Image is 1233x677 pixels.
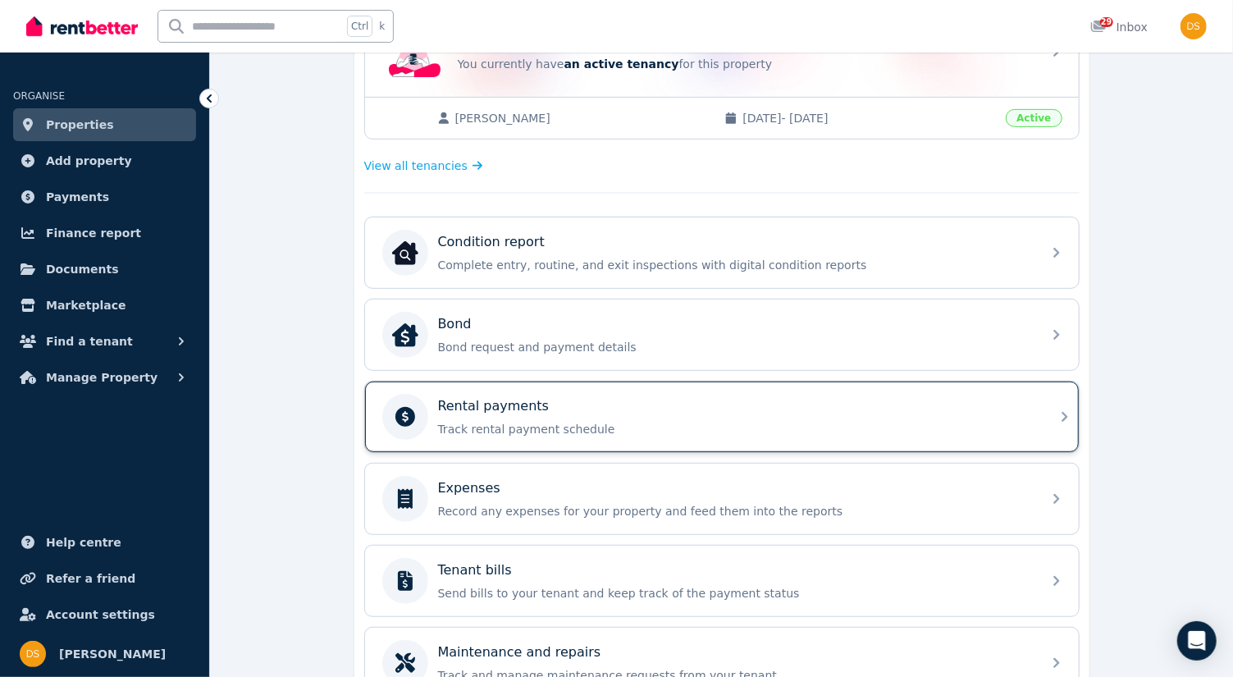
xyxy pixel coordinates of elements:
[46,259,119,279] span: Documents
[13,325,196,358] button: Find a tenant
[46,295,126,315] span: Marketplace
[379,20,385,33] span: k
[13,289,196,322] a: Marketplace
[438,314,472,334] p: Bond
[438,585,1032,602] p: Send bills to your tenant and keep track of the payment status
[13,598,196,631] a: Account settings
[46,569,135,588] span: Refer a friend
[1100,17,1113,27] span: 29
[20,641,46,667] img: Donna Stone
[365,300,1079,370] a: BondBondBond request and payment details
[46,187,109,207] span: Payments
[455,110,709,126] span: [PERSON_NAME]
[438,478,500,498] p: Expenses
[13,253,196,286] a: Documents
[1177,621,1217,661] div: Open Intercom Messenger
[46,533,121,552] span: Help centre
[1180,13,1207,39] img: Donna Stone
[13,361,196,394] button: Manage Property
[46,605,155,624] span: Account settings
[392,322,418,348] img: Bond
[438,503,1032,519] p: Record any expenses for your property and feed them into the reports
[1090,19,1148,35] div: Inbox
[46,223,141,243] span: Finance report
[438,257,1032,273] p: Complete entry, routine, and exit inspections with digital condition reports
[365,217,1079,288] a: Condition reportCondition reportComplete entry, routine, and exit inspections with digital condit...
[438,339,1032,355] p: Bond request and payment details
[347,16,372,37] span: Ctrl
[13,108,196,141] a: Properties
[365,546,1079,616] a: Tenant billsSend bills to your tenant and keep track of the payment status
[364,158,468,174] span: View all tenancies
[438,396,550,416] p: Rental payments
[46,332,133,351] span: Find a tenant
[26,14,138,39] img: RentBetter
[364,158,483,174] a: View all tenancies
[13,90,65,102] span: ORGANISE
[438,232,545,252] p: Condition report
[564,57,679,71] span: an active tenancy
[438,560,512,580] p: Tenant bills
[13,562,196,595] a: Refer a friend
[438,643,601,662] p: Maintenance and repairs
[392,240,418,266] img: Condition report
[458,56,1032,72] p: You currently have for this property
[13,181,196,213] a: Payments
[13,144,196,177] a: Add property
[1006,109,1062,127] span: Active
[365,382,1079,452] a: Rental paymentsTrack rental payment schedule
[742,110,996,126] span: [DATE] - [DATE]
[13,526,196,559] a: Help centre
[46,151,132,171] span: Add property
[46,115,114,135] span: Properties
[13,217,196,249] a: Finance report
[438,421,1032,437] p: Track rental payment schedule
[365,464,1079,534] a: ExpensesRecord any expenses for your property and feed them into the reports
[59,644,166,664] span: [PERSON_NAME]
[46,368,158,387] span: Manage Property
